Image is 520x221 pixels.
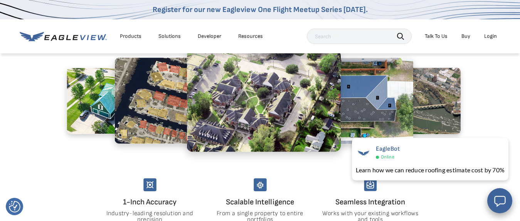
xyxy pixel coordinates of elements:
[282,58,413,144] img: 2.2.png
[198,33,221,40] a: Developer
[356,145,371,161] img: EagleBot
[238,33,263,40] div: Resources
[307,29,412,44] input: Search
[153,5,368,14] a: Register for our new Eagleview One Flight Meetup Series [DATE].
[120,33,141,40] div: Products
[114,58,246,144] img: 5.2.png
[321,196,419,208] h4: Seamless Integration
[67,68,167,134] img: 4.2.png
[461,33,470,40] a: Buy
[381,154,394,160] span: Online
[376,145,400,153] span: EagleBot
[364,178,377,191] img: seamless-integration.svg
[254,178,267,191] img: scalable-intelligency.svg
[158,33,181,40] div: Solutions
[143,178,157,191] img: unmatched-accuracy.svg
[425,33,448,40] div: Talk To Us
[9,201,20,212] img: Revisit consent button
[356,165,505,175] div: Learn how we can reduce roofing estimate cost by 70%
[484,33,497,40] div: Login
[187,50,341,152] img: 1.2.png
[360,68,461,134] img: 3.2.png
[101,196,199,208] h4: 1-Inch Accuracy
[9,201,20,212] button: Consent Preferences
[487,188,512,213] button: Open chat window
[211,196,309,208] h4: Scalable Intelligence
